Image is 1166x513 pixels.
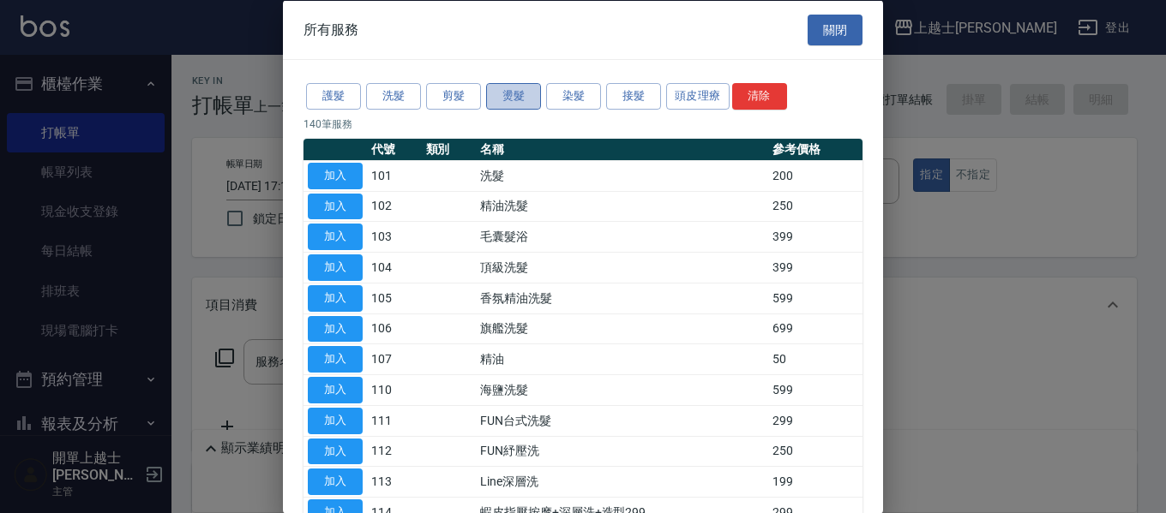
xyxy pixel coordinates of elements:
[768,252,862,283] td: 399
[308,162,363,188] button: 加入
[366,83,421,110] button: 洗髮
[476,374,768,405] td: 海鹽洗髮
[306,83,361,110] button: 護髮
[476,160,768,191] td: 洗髮
[367,343,422,374] td: 107
[367,313,422,344] td: 106
[308,193,363,219] button: 加入
[768,160,862,191] td: 200
[476,405,768,436] td: FUN台式洗髮
[732,83,787,110] button: 清除
[304,116,862,131] p: 140 筆服務
[308,407,363,433] button: 加入
[768,466,862,497] td: 199
[486,83,541,110] button: 燙髮
[426,83,481,110] button: 剪髮
[308,346,363,373] button: 加入
[476,343,768,374] td: 精油
[768,221,862,252] td: 399
[422,138,477,160] th: 類別
[476,191,768,222] td: 精油洗髮
[768,405,862,436] td: 299
[768,436,862,467] td: 250
[367,221,422,252] td: 103
[367,160,422,191] td: 101
[367,138,422,160] th: 代號
[808,14,862,45] button: 關閉
[308,438,363,464] button: 加入
[367,405,422,436] td: 111
[768,138,862,160] th: 參考價格
[308,254,363,281] button: 加入
[367,374,422,405] td: 110
[367,436,422,467] td: 112
[308,224,363,250] button: 加入
[304,21,358,38] span: 所有服務
[768,313,862,344] td: 699
[367,283,422,313] td: 105
[476,138,768,160] th: 名稱
[546,83,601,110] button: 染髮
[367,466,422,497] td: 113
[308,377,363,403] button: 加入
[476,436,768,467] td: FUN紓壓洗
[606,83,661,110] button: 接髮
[768,343,862,374] td: 50
[308,284,363,311] button: 加入
[367,191,422,222] td: 102
[768,191,862,222] td: 250
[367,252,422,283] td: 104
[476,466,768,497] td: Line深層洗
[476,221,768,252] td: 毛囊髮浴
[666,83,730,110] button: 頭皮理療
[768,283,862,313] td: 599
[476,283,768,313] td: 香氛精油洗髮
[476,252,768,283] td: 頂級洗髮
[476,313,768,344] td: 旗艦洗髮
[768,374,862,405] td: 599
[308,315,363,342] button: 加入
[308,468,363,495] button: 加入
